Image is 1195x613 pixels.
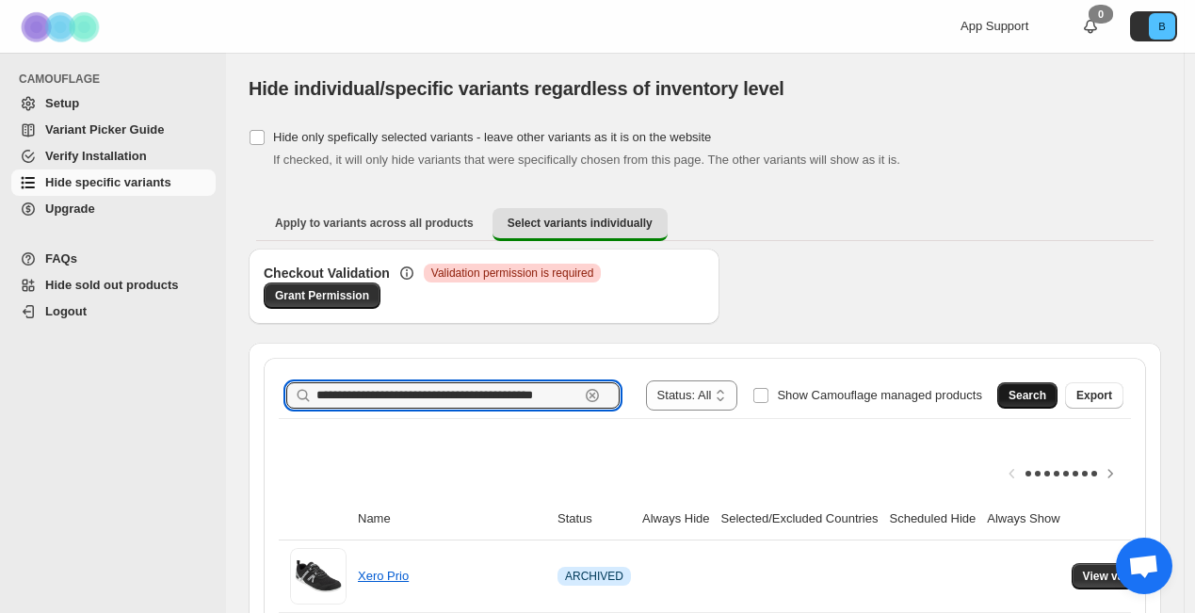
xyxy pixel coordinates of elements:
[981,498,1065,540] th: Always Show
[11,272,216,298] a: Hide sold out products
[45,149,147,163] span: Verify Installation
[260,208,489,238] button: Apply to variants across all products
[1081,17,1100,36] a: 0
[273,153,900,167] span: If checked, it will only hide variants that were specifically chosen from this page. The other va...
[1076,388,1112,403] span: Export
[275,288,369,303] span: Grant Permission
[11,90,216,117] a: Setup
[264,282,380,309] a: Grant Permission
[1072,563,1167,589] button: View variants
[997,382,1058,409] button: Search
[275,216,474,231] span: Apply to variants across all products
[1089,5,1113,24] div: 0
[961,19,1028,33] span: App Support
[552,498,637,540] th: Status
[358,569,409,583] a: Xero Prio
[565,569,623,584] span: ARCHIVED
[45,175,171,189] span: Hide specific variants
[1149,13,1175,40] span: Avatar with initials B
[249,78,784,99] span: Hide individual/specific variants regardless of inventory level
[45,202,95,216] span: Upgrade
[637,498,716,540] th: Always Hide
[19,72,217,87] span: CAMOUFLAGE
[11,169,216,196] a: Hide specific variants
[1009,388,1046,403] span: Search
[1083,569,1155,584] span: View variants
[493,208,668,241] button: Select variants individually
[1130,11,1177,41] button: Avatar with initials B
[431,266,594,281] span: Validation permission is required
[45,278,179,292] span: Hide sold out products
[45,122,164,137] span: Variant Picker Guide
[273,130,711,144] span: Hide only spefically selected variants - leave other variants as it is on the website
[45,251,77,266] span: FAQs
[11,196,216,222] a: Upgrade
[1097,460,1123,487] button: Scroll table right one column
[1116,538,1172,594] div: Open chat
[716,498,884,540] th: Selected/Excluded Countries
[1065,382,1123,409] button: Export
[11,246,216,272] a: FAQs
[508,216,653,231] span: Select variants individually
[11,117,216,143] a: Variant Picker Guide
[11,298,216,325] a: Logout
[45,304,87,318] span: Logout
[45,96,79,110] span: Setup
[11,143,216,169] a: Verify Installation
[583,386,602,405] button: Clear
[1158,21,1165,32] text: B
[352,498,552,540] th: Name
[777,388,982,402] span: Show Camouflage managed products
[264,264,390,282] h3: Checkout Validation
[883,498,981,540] th: Scheduled Hide
[15,1,109,53] img: Camouflage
